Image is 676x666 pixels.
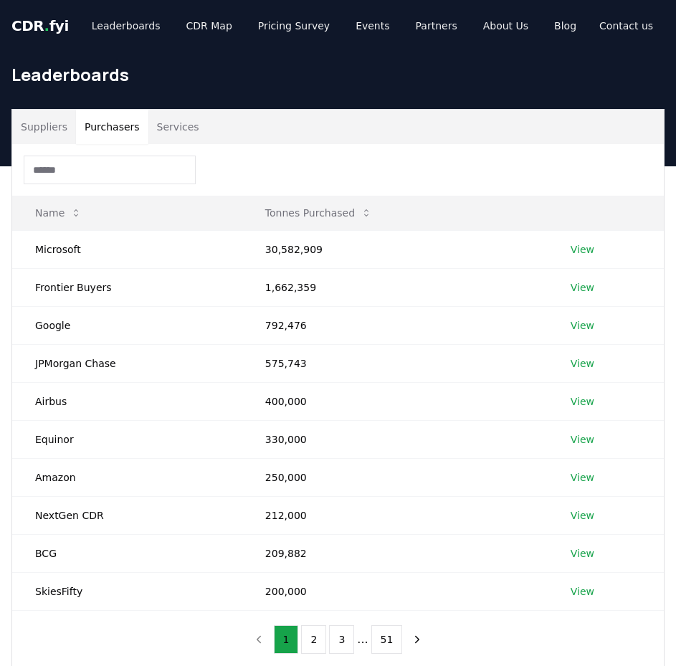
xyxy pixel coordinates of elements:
[344,13,401,39] a: Events
[571,356,594,371] a: View
[329,625,354,654] button: 3
[371,625,403,654] button: 51
[571,394,594,409] a: View
[404,13,469,39] a: Partners
[76,110,148,144] button: Purchasers
[80,13,588,39] nav: Main
[12,268,242,306] td: Frontier Buyers
[11,17,69,34] span: CDR fyi
[588,13,665,39] a: Contact us
[571,470,594,485] a: View
[242,420,548,458] td: 330,000
[301,625,326,654] button: 2
[80,13,172,39] a: Leaderboards
[12,344,242,382] td: JPMorgan Chase
[24,199,93,227] button: Name
[11,16,69,36] a: CDR.fyi
[12,572,242,610] td: SkiesFifty
[12,420,242,458] td: Equinor
[242,268,548,306] td: 1,662,359
[571,546,594,561] a: View
[175,13,244,39] a: CDR Map
[242,572,548,610] td: 200,000
[242,306,548,344] td: 792,476
[242,496,548,534] td: 212,000
[254,199,384,227] button: Tonnes Purchased
[11,63,665,86] h1: Leaderboards
[571,432,594,447] a: View
[12,110,76,144] button: Suppliers
[12,382,242,420] td: Airbus
[571,280,594,295] a: View
[242,382,548,420] td: 400,000
[571,584,594,599] a: View
[242,230,548,268] td: 30,582,909
[12,458,242,496] td: Amazon
[242,458,548,496] td: 250,000
[247,13,341,39] a: Pricing Survey
[274,625,299,654] button: 1
[571,318,594,333] a: View
[242,534,548,572] td: 209,882
[571,242,594,257] a: View
[472,13,540,39] a: About Us
[357,631,368,648] li: ...
[571,508,594,523] a: View
[44,17,49,34] span: .
[148,110,208,144] button: Services
[242,344,548,382] td: 575,743
[543,13,588,39] a: Blog
[12,496,242,534] td: NextGen CDR
[12,534,242,572] td: BCG
[12,306,242,344] td: Google
[12,230,242,268] td: Microsoft
[405,625,429,654] button: next page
